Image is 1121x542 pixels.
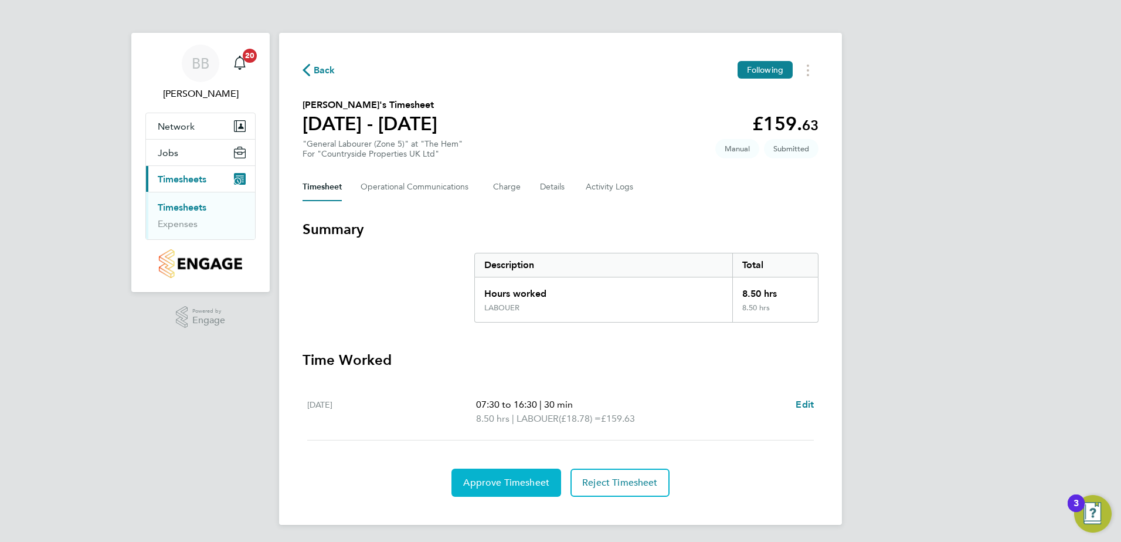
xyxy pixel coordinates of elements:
span: 30 min [544,399,573,410]
span: | [539,399,542,410]
button: Network [146,113,255,139]
span: BB [192,56,209,71]
h3: Summary [303,220,818,239]
a: Go to home page [145,249,256,278]
img: countryside-properties-logo-retina.png [159,249,242,278]
a: Edit [796,398,814,412]
div: LABOUER [484,303,519,313]
div: Timesheets [146,192,255,239]
button: Jobs [146,140,255,165]
nav: Main navigation [131,33,270,292]
div: Total [732,253,818,277]
div: [DATE] [307,398,476,426]
a: Expenses [158,218,198,229]
button: Open Resource Center, 3 new notifications [1074,495,1112,533]
button: Timesheets [146,166,255,192]
span: Jobs [158,147,178,158]
button: Reject Timesheet [570,469,670,497]
div: 8.50 hrs [732,303,818,322]
a: Powered byEngage [176,306,226,328]
span: Brett Bull [145,87,256,101]
span: £159.63 [601,413,635,424]
button: Details [540,173,567,201]
button: Approve Timesheet [451,469,561,497]
span: Reject Timesheet [582,477,658,489]
div: Hours worked [475,277,732,303]
a: BB[PERSON_NAME] [145,45,256,101]
button: Timesheet [303,173,342,201]
span: Network [158,121,195,132]
span: Back [314,63,335,77]
span: 20 [243,49,257,63]
div: For "Countryside Properties UK Ltd" [303,149,463,159]
div: Description [475,253,732,277]
span: 8.50 hrs [476,413,509,424]
button: Timesheets Menu [797,61,818,79]
button: Back [303,63,335,77]
a: Timesheets [158,202,206,213]
span: Approve Timesheet [463,477,549,489]
h3: Time Worked [303,351,818,370]
div: "General Labourer (Zone 5)" at "The Hem" [303,139,463,159]
button: Activity Logs [586,173,635,201]
span: 07:30 to 16:30 [476,399,537,410]
h2: [PERSON_NAME]'s Timesheet [303,98,437,112]
div: 8.50 hrs [732,277,818,303]
app-decimal: £159. [752,113,818,135]
span: This timesheet was manually created. [715,139,759,158]
a: 20 [228,45,252,82]
div: 3 [1074,503,1079,519]
h1: [DATE] - [DATE] [303,112,437,135]
span: Timesheets [158,174,206,185]
span: LABOUER [517,412,559,426]
button: Charge [493,173,521,201]
section: Timesheet [303,220,818,497]
span: Following [747,65,783,75]
button: Following [738,61,793,79]
span: 63 [802,117,818,134]
span: (£18.78) = [559,413,601,424]
button: Operational Communications [361,173,474,201]
span: | [512,413,514,424]
span: This timesheet is Submitted. [764,139,818,158]
span: Powered by [192,306,225,316]
div: Summary [474,253,818,323]
span: Edit [796,399,814,410]
span: Engage [192,316,225,326]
